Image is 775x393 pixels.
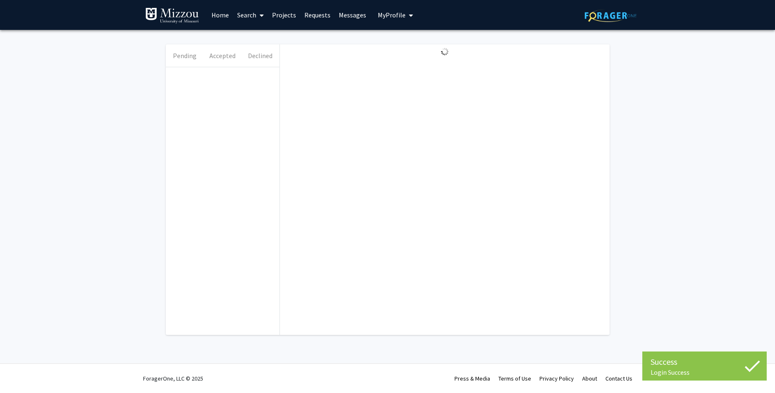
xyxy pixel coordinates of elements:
img: ForagerOne Logo [585,9,637,22]
button: Pending [166,44,204,67]
span: My Profile [378,11,406,19]
div: Success [651,356,758,368]
a: Press & Media [454,375,490,382]
button: Accepted [204,44,241,67]
a: Projects [268,0,300,29]
a: Terms of Use [498,375,531,382]
div: ForagerOne, LLC © 2025 [143,364,203,393]
a: Messages [335,0,370,29]
img: University of Missouri Logo [145,7,199,24]
a: Home [207,0,233,29]
img: Loading [437,44,452,59]
div: Login Success [651,368,758,376]
a: Requests [300,0,335,29]
button: Declined [241,44,279,67]
a: Search [233,0,268,29]
a: About [582,375,597,382]
a: Privacy Policy [539,375,574,382]
a: Contact Us [605,375,632,382]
